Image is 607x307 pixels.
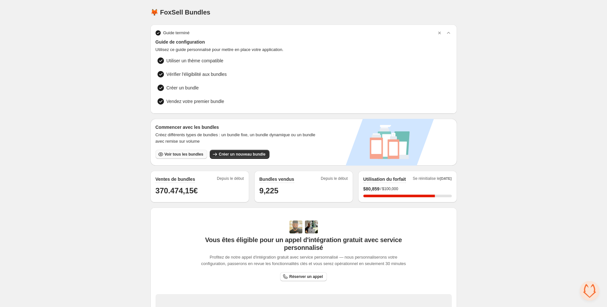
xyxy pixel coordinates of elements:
[167,85,199,91] span: Créer un bundle
[150,8,210,16] h1: 🦊 FoxSell Bundles
[167,71,227,77] span: Vérifier l'éligibilité aux bundles
[289,220,302,233] img: Adi
[200,254,407,267] span: Profitez de notre appel d'intégration gratuit avec service personnalisé — nous personnaliserons v...
[363,176,406,182] h2: Utilisation du forfait
[259,186,348,196] h1: 9,225
[280,272,327,281] a: Réserver un appel
[580,281,599,301] div: Ouvrir le chat
[156,150,207,159] button: Voir tous les bundles
[200,236,407,251] span: Vous êtes éligible pour un appel d'intégration gratuit avec service personnalisé
[259,176,294,182] h2: Bundles vendus
[156,124,324,130] h3: Commencer avec les bundles
[305,220,318,233] img: Prakhar
[156,132,324,145] span: Créez différents types de bundles : un bundle fixe, un bundle dynamique ou un bundle avec remise ...
[167,98,224,105] span: Vendez votre premier bundle
[156,39,452,45] span: Guide de configuration
[156,186,244,196] h1: 370.474,15€
[217,176,244,183] span: Depuis le début
[163,30,190,36] span: Guide terminé
[382,186,398,191] span: $100,000
[363,186,452,192] div: /
[165,152,203,157] span: Voir tous les bundles
[219,152,266,157] span: Créer un nouveau bundle
[210,150,269,159] button: Créer un nouveau bundle
[289,274,323,279] span: Réserver un appel
[413,176,452,183] span: Se réinitialise le
[363,186,380,192] span: $ 80,859
[156,46,452,53] span: Utilisez ce guide personnalisé pour mettre en place votre application.
[321,176,348,183] span: Depuis le début
[167,57,224,64] span: Utiliser un thème compatible
[156,176,195,182] h2: Ventes de bundles
[440,177,451,180] span: [DATE]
